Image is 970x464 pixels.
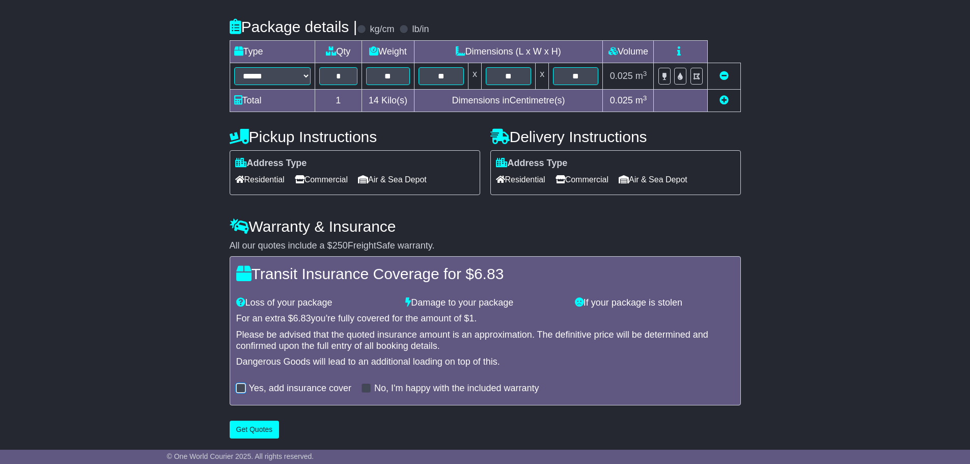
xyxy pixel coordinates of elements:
[236,265,734,282] h4: Transit Insurance Coverage for $
[570,297,739,309] div: If your package is stolen
[362,90,414,112] td: Kilo(s)
[236,313,734,324] div: For an extra $ you're fully covered for the amount of $ .
[230,240,741,252] div: All our quotes include a $ FreightSafe warranty.
[230,421,280,439] button: Get Quotes
[414,90,603,112] td: Dimensions in Centimetre(s)
[719,71,729,81] a: Remove this item
[619,172,687,187] span: Air & Sea Depot
[230,218,741,235] h4: Warranty & Insurance
[293,313,311,323] span: 6.83
[231,297,401,309] div: Loss of your package
[374,383,539,394] label: No, I'm happy with the included warranty
[332,240,348,251] span: 250
[235,172,285,187] span: Residential
[412,24,429,35] label: lb/in
[358,172,427,187] span: Air & Sea Depot
[496,158,568,169] label: Address Type
[610,95,633,105] span: 0.025
[236,357,734,368] div: Dangerous Goods will lead to an additional loading on top of this.
[496,172,545,187] span: Residential
[249,383,351,394] label: Yes, add insurance cover
[362,41,414,63] td: Weight
[315,90,362,112] td: 1
[490,128,741,145] h4: Delivery Instructions
[230,18,357,35] h4: Package details |
[635,71,647,81] span: m
[414,41,603,63] td: Dimensions (L x W x H)
[556,172,608,187] span: Commercial
[610,71,633,81] span: 0.025
[167,452,314,460] span: © One World Courier 2025. All rights reserved.
[400,297,570,309] div: Damage to your package
[236,330,734,351] div: Please be advised that the quoted insurance amount is an approximation. The definitive price will...
[235,158,307,169] label: Address Type
[474,265,504,282] span: 6.83
[295,172,348,187] span: Commercial
[603,41,654,63] td: Volume
[643,70,647,77] sup: 3
[635,95,647,105] span: m
[719,95,729,105] a: Add new item
[230,41,315,63] td: Type
[536,63,549,90] td: x
[315,41,362,63] td: Qty
[468,63,481,90] td: x
[643,94,647,102] sup: 3
[230,90,315,112] td: Total
[370,24,394,35] label: kg/cm
[369,95,379,105] span: 14
[469,313,474,323] span: 1
[230,128,480,145] h4: Pickup Instructions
